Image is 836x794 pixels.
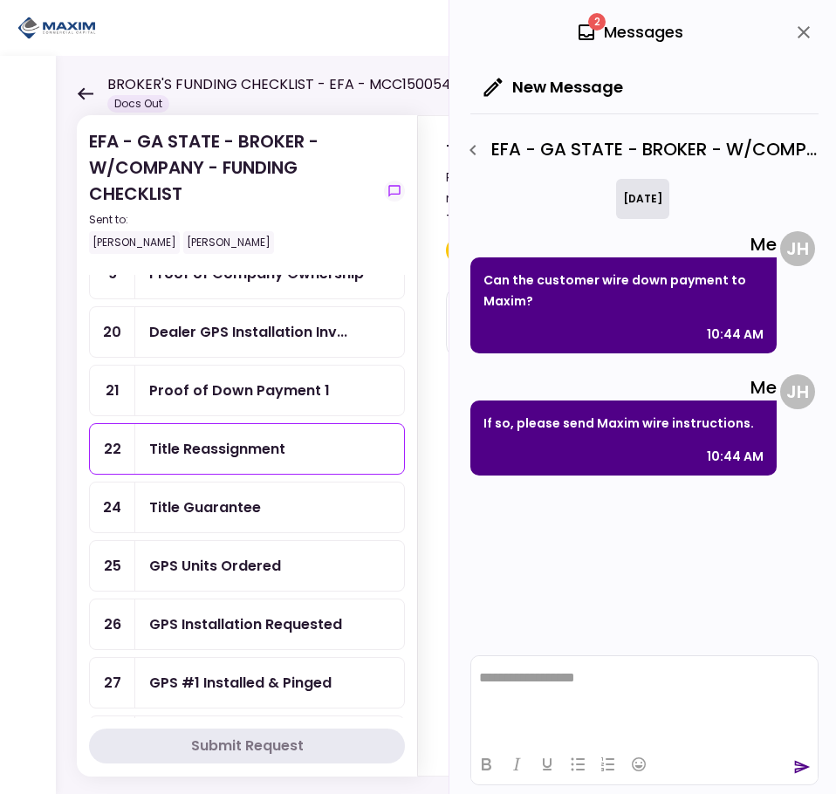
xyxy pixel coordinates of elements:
div: GPS #1 Installed & Pinged [149,672,332,694]
button: Numbered list [593,752,623,777]
a: 20Dealer GPS Installation Invoice [89,306,405,358]
div: 27 [90,658,135,708]
button: send [793,758,811,776]
div: 10:44 AM [707,446,764,467]
div: 21 [90,366,135,415]
div: Submit Request [191,736,304,756]
a: 26GPS Installation Requested [89,599,405,650]
button: Emojis [624,752,654,777]
div: 25 [90,541,135,591]
div: GPS Units Ordered [149,555,281,577]
h1: BROKER'S FUNDING CHECKLIST - EFA - MCC150054 [107,74,451,95]
div: Me [470,374,777,400]
div: Title Reassignment [149,438,285,460]
div: Title ReassignmentProvide a mock-up of the reassignment according to the TITLING INSTRUCTIONS.sho... [417,115,801,777]
div: [PERSON_NAME] [89,231,180,254]
div: Me [470,231,777,257]
div: [DATE] [616,179,669,219]
a: 24Title Guarantee [89,482,405,533]
div: Messages [576,19,683,45]
button: close [789,17,819,47]
p: If so, please send Maxim wire instructions. [483,413,764,434]
div: 22 [90,424,135,474]
div: Title Guarantee [149,496,261,518]
button: Submit Request [89,729,405,763]
p: Can the customer wire down payment to Maxim? [483,270,764,311]
div: Provide a mock-up of the reassignment according to the TITLING INSTRUCTIONS. [446,167,661,229]
div: 20 [90,307,135,357]
button: Bullet list [563,752,593,777]
div: J H [780,231,815,266]
div: EFA - GA STATE - BROKER - W/COMPANY - FUNDING CHECKLIST [89,128,377,254]
a: 27GPS #1 Installed & Pinged [89,657,405,708]
a: 21Proof of Down Payment 1 [89,365,405,416]
button: Italic [502,752,531,777]
button: show-messages [384,181,405,202]
button: Underline [532,752,562,777]
button: Bold [471,752,501,777]
iframe: Rich Text Area [471,656,818,743]
div: EFA - GA STATE - BROKER - W/COMPANY - FUNDING CHECKLIST - Proof of Down Payment 1 [458,135,819,165]
div: Dealer GPS Installation Invoice [149,321,347,343]
img: Partner icon [17,15,96,41]
div: GPS Installation Requested [149,613,342,635]
div: 28 [90,716,135,766]
a: 22Title Reassignment [89,423,405,475]
div: Title Reassignment [446,139,661,161]
div: Docs Out [107,95,169,113]
button: New Message [470,65,637,110]
div: J H [780,374,815,409]
div: 26 [90,599,135,649]
a: 25GPS Units Ordered [89,540,405,592]
div: Sent to: [89,212,377,228]
div: 10:44 AM [707,324,764,345]
span: Click here to upload the required document [446,236,620,264]
span: 2 [588,13,606,31]
div: 24 [90,483,135,532]
a: 28GPS #2 Installed & Pinged [89,715,405,767]
div: Proof of Down Payment 1 [149,380,330,401]
div: [PERSON_NAME] [183,231,274,254]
